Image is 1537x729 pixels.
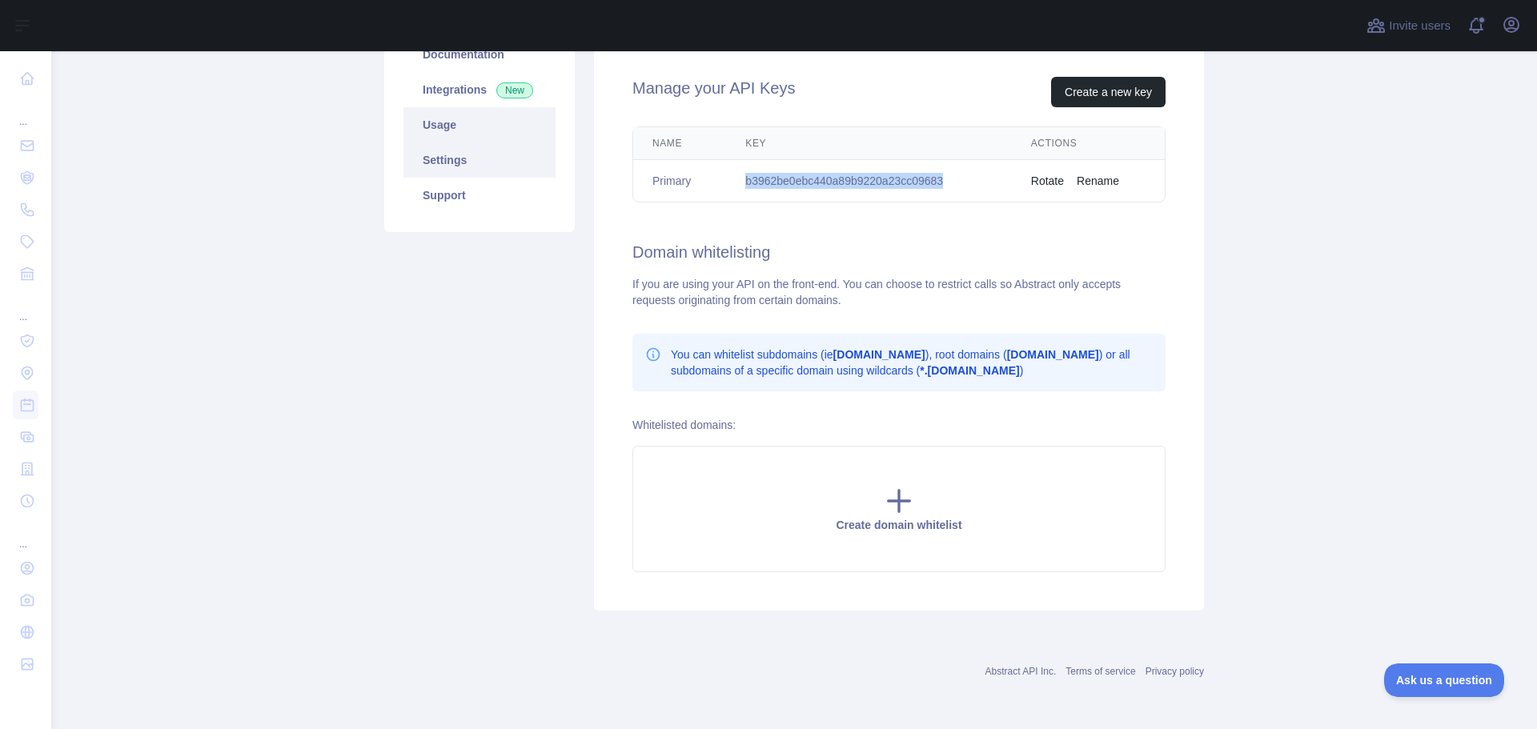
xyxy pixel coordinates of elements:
[13,291,38,323] div: ...
[632,419,736,431] label: Whitelisted domains:
[1031,173,1064,189] button: Rotate
[13,519,38,551] div: ...
[1012,127,1165,160] th: Actions
[1007,348,1099,361] b: [DOMAIN_NAME]
[403,142,556,178] a: Settings
[985,666,1057,677] a: Abstract API Inc.
[632,77,795,107] h2: Manage your API Keys
[13,96,38,128] div: ...
[726,160,1011,202] td: b3962be0ebc440a89b9220a23cc09683
[920,364,1019,377] b: *.[DOMAIN_NAME]
[836,519,961,531] span: Create domain whitelist
[403,107,556,142] a: Usage
[403,72,556,107] a: Integrations New
[1051,77,1166,107] button: Create a new key
[496,82,533,98] span: New
[1065,666,1135,677] a: Terms of service
[633,127,726,160] th: Name
[633,160,726,202] td: Primary
[833,348,925,361] b: [DOMAIN_NAME]
[1389,17,1451,35] span: Invite users
[1363,13,1454,38] button: Invite users
[1146,666,1204,677] a: Privacy policy
[671,346,1153,379] p: You can whitelist subdomains (ie ), root domains ( ) or all subdomains of a specific domain using...
[632,276,1166,308] div: If you are using your API on the front-end. You can choose to restrict calls so Abstract only acc...
[403,178,556,213] a: Support
[403,37,556,72] a: Documentation
[1077,173,1119,189] button: Rename
[632,241,1166,263] h2: Domain whitelisting
[726,127,1011,160] th: Key
[1384,663,1505,697] iframe: Toggle Customer Support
